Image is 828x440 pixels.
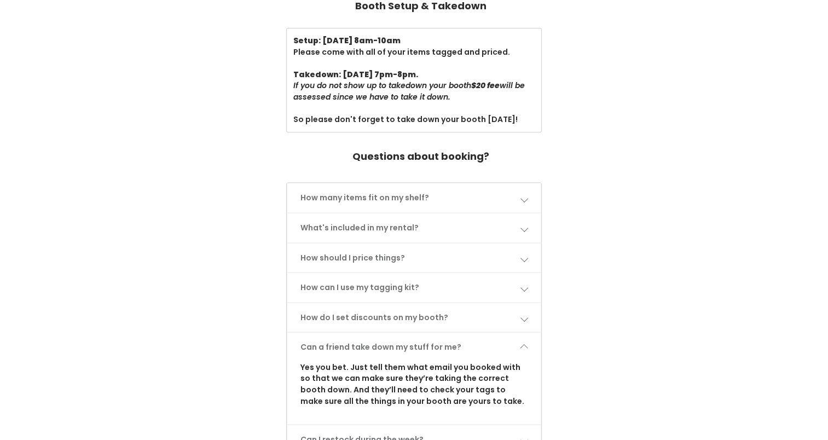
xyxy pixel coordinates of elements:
b: $20 fee [471,80,500,91]
a: Can a friend take down my stuff for me? [287,333,541,362]
b: Setup: [DATE] 8am-10am [293,35,401,46]
i: If you do not show up to takedown your booth will be assessed since we have to take it down. [293,80,525,102]
a: How should I price things? [287,244,541,273]
a: What's included in my rental? [287,213,541,242]
div: Please come with all of your items tagged and priced. So please don't forget to take down your bo... [293,35,535,125]
h4: Questions about booking? [352,146,489,167]
a: How do I set discounts on my booth? [287,303,541,332]
p: Yes you bet. Just tell them what email you booked with so that we can make sure they’re taking th... [300,362,528,407]
a: How many items fit on my shelf? [287,183,541,212]
b: Takedown: [DATE] 7pm-8pm. [293,69,418,80]
a: How can I use my tagging kit? [287,273,541,302]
